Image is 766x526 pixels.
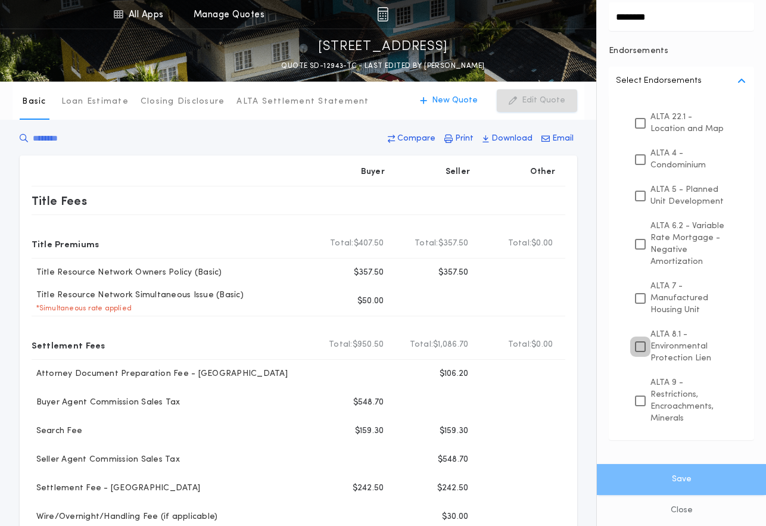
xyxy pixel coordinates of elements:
[32,368,288,380] p: Attorney Document Preparation Fee - [GEOGRAPHIC_DATA]
[438,267,469,279] p: $357.50
[650,220,728,268] p: ALTA 6.2 - Variable Rate Mortgage - Negative Amortization
[353,483,384,494] p: $242.50
[397,133,435,145] p: Compare
[597,464,766,495] button: Save
[32,483,201,494] p: Settlement Fee - [GEOGRAPHIC_DATA]
[508,339,532,351] b: Total:
[650,376,728,425] p: ALTA 9 - Restrictions, Encroachments, Minerals
[442,511,469,523] p: $30.00
[531,339,553,351] span: $0.00
[455,133,474,145] p: Print
[522,95,565,107] p: Edit Quote
[318,38,448,57] p: [STREET_ADDRESS]
[609,95,754,440] ul: Select Endorsements
[446,166,471,178] p: Seller
[531,238,553,250] span: $0.00
[361,166,385,178] p: Buyer
[508,238,532,250] b: Total:
[32,397,180,409] p: Buyer Agent Commission Sales Tax
[32,290,244,301] p: Title Resource Network Simultaneous Issue (Basic)
[377,7,388,21] img: img
[609,45,754,57] p: Endorsements
[410,339,434,351] b: Total:
[32,304,132,313] p: * Simultaneous rate applied
[32,234,99,253] p: Title Premiums
[415,238,438,250] b: Total:
[650,147,728,172] p: ALTA 4 - Condominium
[650,111,728,135] p: ALTA 22.1 - Location and Map
[357,295,384,307] p: $50.00
[408,89,490,112] button: New Quote
[330,238,354,250] b: Total:
[22,96,46,108] p: Basic
[141,96,225,108] p: Closing Disclosure
[32,267,222,279] p: Title Resource Network Owners Policy (Basic)
[432,95,478,107] p: New Quote
[552,133,574,145] p: Email
[616,74,702,88] p: Select Endorsements
[440,425,469,437] p: $159.30
[32,335,105,354] p: Settlement Fees
[441,128,477,150] button: Print
[438,238,469,250] span: $357.50
[32,425,83,437] p: Search Fee
[597,495,766,526] button: Close
[355,425,384,437] p: $159.30
[32,511,218,523] p: Wire/Overnight/Handling Fee (if applicable)
[438,454,469,466] p: $548.70
[384,128,439,150] button: Compare
[354,238,384,250] span: $407.50
[650,183,728,208] p: ALTA 5 - Planned Unit Development
[650,280,728,316] p: ALTA 7 - Manufactured Housing Unit
[32,191,88,210] p: Title Fees
[479,128,536,150] button: Download
[353,397,384,409] p: $548.70
[538,128,577,150] button: Email
[609,67,754,95] button: Select Endorsements
[281,60,484,72] p: QUOTE SD-12943-TC - LAST EDITED BY [PERSON_NAME]
[354,267,384,279] p: $357.50
[530,166,555,178] p: Other
[32,454,180,466] p: Seller Agent Commission Sales Tax
[353,339,384,351] span: $950.50
[61,96,129,108] p: Loan Estimate
[437,483,469,494] p: $242.50
[329,339,353,351] b: Total:
[440,368,469,380] p: $106.20
[497,89,577,112] button: Edit Quote
[236,96,369,108] p: ALTA Settlement Statement
[491,133,533,145] p: Download
[433,339,468,351] span: $1,086.70
[650,328,728,365] p: ALTA 8.1 - Environmental Protection Lien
